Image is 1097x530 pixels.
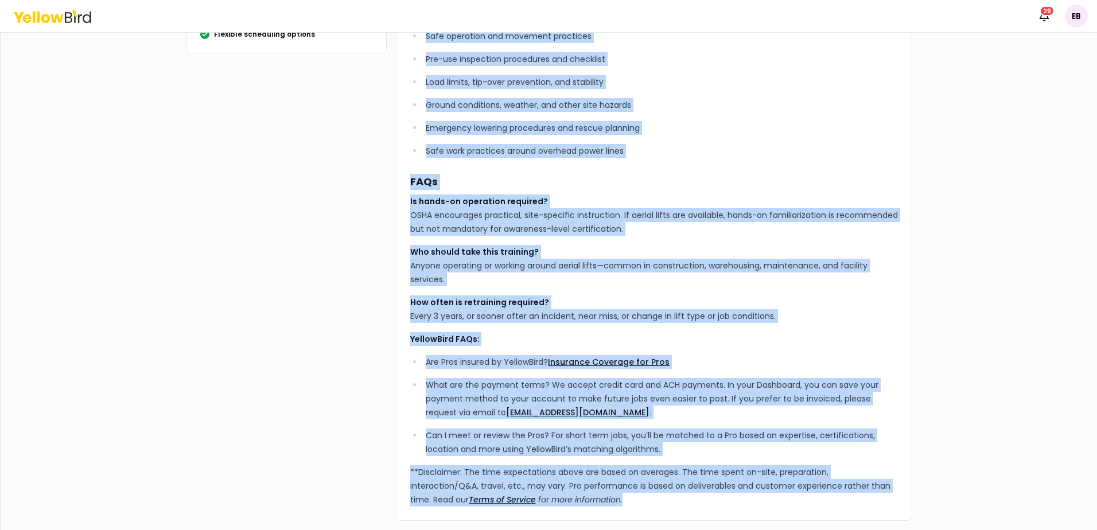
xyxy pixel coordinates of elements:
[410,196,548,207] strong: Is hands-on operation required?
[538,494,623,505] em: for more information.
[426,144,897,158] p: Safe work practices around overhead power lines
[426,378,897,419] p: What are the payment terms? We accept credit card and ACH payments. In your Dashboard, you can sa...
[426,52,897,66] p: Pre-use inspection procedures and checklist
[426,29,897,43] p: Safe operation and movement practices
[1065,5,1088,28] span: EB
[426,428,897,456] p: Can I meet or review the Pros? For short term jobs, you’ll be matched to a Pro based on expertise...
[410,295,898,323] p: Every 3 years, or sooner after an incident, near miss, or change in lift type or job conditions.
[469,494,536,505] a: Terms of Service
[410,245,898,286] p: Anyone operating or working around aerial lifts—common in construction, warehousing, maintenance,...
[410,246,539,258] strong: Who should take this training?
[410,194,898,236] p: OSHA encourages practical, site-specific instruction. If aerial lifts are available, hands-on fam...
[1040,6,1055,16] div: 29
[426,98,897,112] p: Ground conditions, weather, and other site hazards
[214,30,315,39] p: Flexible scheduling options
[410,297,549,308] strong: How often is retraining required?
[426,75,897,89] p: Load limits, tip-over prevention, and stability
[548,356,670,368] a: Insurance Coverage for Pros
[410,465,898,506] p: **Disclaimer: The time expectations above are based on averages. The time spent on-site, preparat...
[1033,5,1056,28] button: 29
[506,407,649,418] a: [EMAIL_ADDRESS][DOMAIN_NAME]
[426,121,897,135] p: Emergency lowering procedures and rescue planning
[410,333,480,345] strong: YellowBird FAQs:
[410,174,438,189] strong: FAQs
[426,355,897,369] p: Are Pros insured by YellowBird?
